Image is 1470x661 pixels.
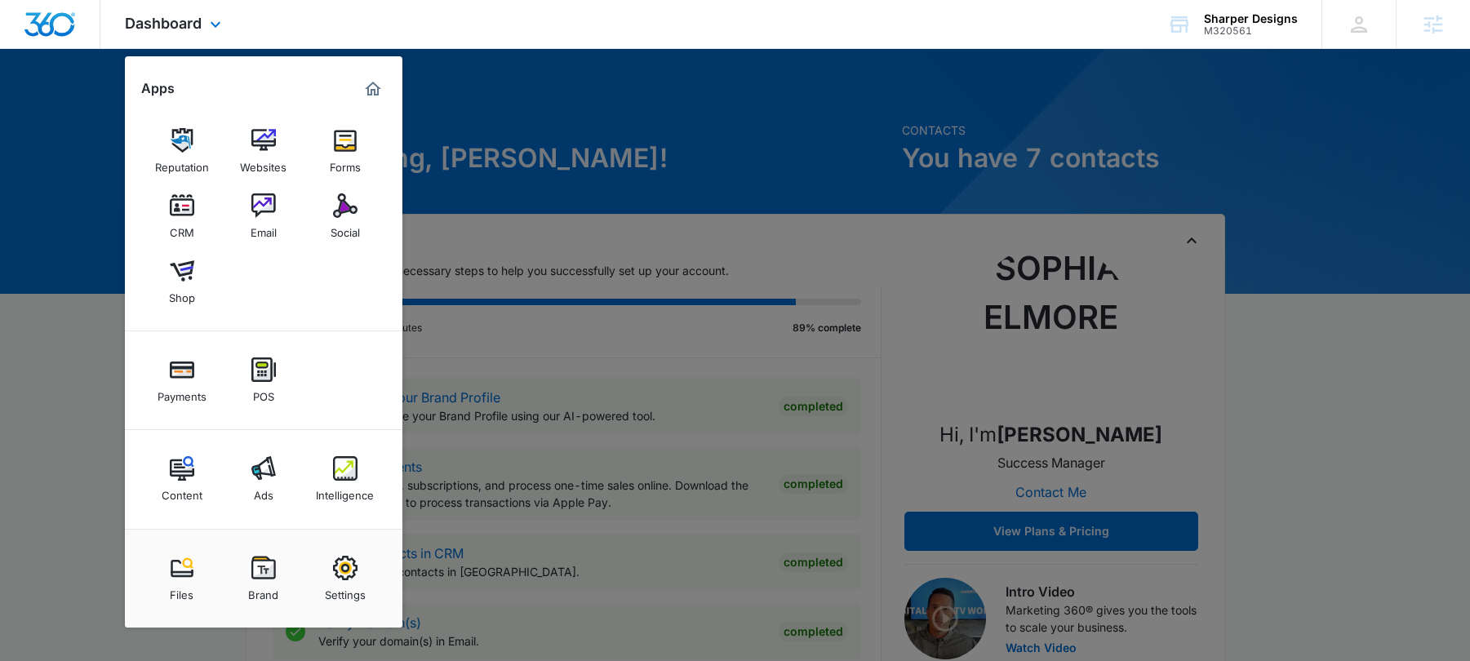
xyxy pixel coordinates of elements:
[314,185,376,247] a: Social
[162,95,175,108] img: tab_keywords_by_traffic_grey.svg
[162,481,202,502] div: Content
[141,81,175,96] h2: Apps
[170,218,194,239] div: CRM
[158,382,207,403] div: Payments
[26,42,39,55] img: website_grey.svg
[151,349,213,411] a: Payments
[170,580,193,601] div: Files
[1204,12,1298,25] div: account name
[42,42,180,55] div: Domain: [DOMAIN_NAME]
[233,448,295,510] a: Ads
[151,120,213,182] a: Reputation
[1204,25,1298,37] div: account id
[253,382,274,403] div: POS
[125,15,202,32] span: Dashboard
[254,481,273,502] div: Ads
[151,548,213,610] a: Files
[314,448,376,510] a: Intelligence
[151,185,213,247] a: CRM
[151,448,213,510] a: Content
[360,76,386,102] a: Marketing 360® Dashboard
[233,120,295,182] a: Websites
[251,218,277,239] div: Email
[248,580,278,601] div: Brand
[240,153,286,174] div: Websites
[46,26,80,39] div: v 4.0.25
[26,26,39,39] img: logo_orange.svg
[325,580,366,601] div: Settings
[233,349,295,411] a: POS
[169,283,195,304] div: Shop
[44,95,57,108] img: tab_domain_overview_orange.svg
[233,548,295,610] a: Brand
[151,251,213,313] a: Shop
[155,153,209,174] div: Reputation
[330,153,361,174] div: Forms
[316,481,374,502] div: Intelligence
[314,548,376,610] a: Settings
[180,96,275,107] div: Keywords by Traffic
[314,120,376,182] a: Forms
[62,96,146,107] div: Domain Overview
[331,218,360,239] div: Social
[233,185,295,247] a: Email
